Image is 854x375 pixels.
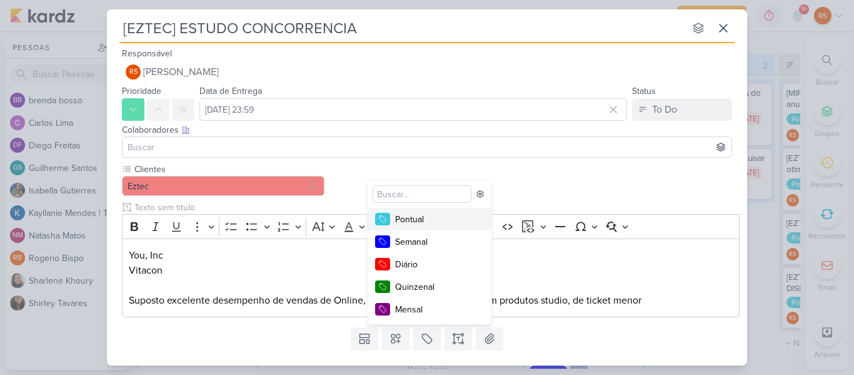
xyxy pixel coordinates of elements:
p: RS [129,69,138,76]
input: Select a date [199,98,627,121]
div: Editor toolbar [122,214,740,239]
button: Diário [368,253,491,275]
p: You, Inc Vitacon Suposto excelente desempenho de vendas de Online, Télio alega que eles possuem p... [129,248,733,308]
button: Mensal [368,298,491,321]
div: Editor editing area: main [122,239,740,318]
div: Mensal [395,303,476,316]
label: Data de Entrega [199,86,262,96]
label: Responsável [122,48,172,59]
div: Diário [395,258,476,271]
button: To Do [632,98,732,121]
label: Status [632,86,656,96]
label: Prioridade [122,86,161,96]
input: Texto sem título [132,201,740,214]
label: Clientes [133,163,324,176]
div: To Do [652,102,677,117]
div: Quinzenal [395,280,476,294]
button: RS [PERSON_NAME] [122,61,732,83]
div: Renan Sena [126,64,141,80]
span: [PERSON_NAME] [143,64,219,80]
input: Kard Sem Título [119,17,685,39]
input: Buscar... [373,185,471,203]
button: Semanal [368,230,491,253]
div: Semanal [395,235,476,249]
div: Pontual [395,213,476,226]
input: Buscar [125,140,729,155]
button: Quinzenal [368,275,491,298]
button: Pontual [368,208,491,230]
button: Eztec [122,176,324,196]
div: Colaboradores [122,123,732,136]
